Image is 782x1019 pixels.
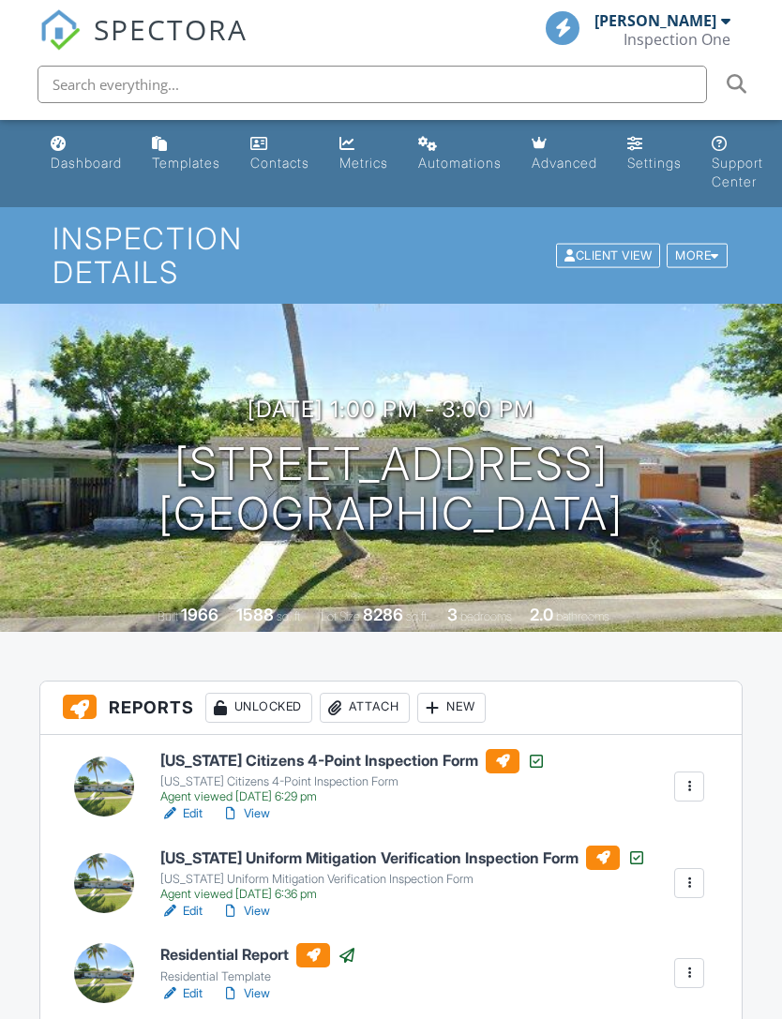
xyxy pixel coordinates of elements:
span: Built [158,609,178,623]
a: Settings [620,127,689,181]
a: Residential Report Residential Template [160,943,356,984]
span: Lot Size [321,609,360,623]
a: Automations (Basic) [411,127,509,181]
a: Templates [144,127,228,181]
a: Client View [554,247,665,262]
div: Unlocked [205,693,312,723]
div: Agent viewed [DATE] 6:36 pm [160,887,646,902]
span: SPECTORA [94,9,248,49]
a: Contacts [243,127,317,181]
a: SPECTORA [39,25,248,65]
span: bedrooms [460,609,512,623]
a: View [221,804,270,823]
h6: [US_STATE] Citizens 4-Point Inspection Form [160,749,546,773]
div: [PERSON_NAME] [594,11,716,30]
div: Residential Template [160,969,356,984]
div: Automations [418,155,502,171]
div: Attach [320,693,410,723]
h6: Residential Report [160,943,356,967]
h1: Inspection Details [53,222,729,288]
span: sq.ft. [406,609,429,623]
div: Inspection One [624,30,730,49]
a: Edit [160,984,203,1003]
h1: [STREET_ADDRESS] [GEOGRAPHIC_DATA] [158,440,624,539]
div: 8286 [363,605,403,624]
div: 3 [447,605,458,624]
span: sq. ft. [277,609,303,623]
h3: [DATE] 1:00 pm - 3:00 pm [248,397,534,422]
div: 1588 [236,605,274,624]
div: Agent viewed [DATE] 6:29 pm [160,789,546,804]
div: Settings [627,155,682,171]
div: Metrics [339,155,388,171]
h6: [US_STATE] Uniform Mitigation Verification Inspection Form [160,846,646,870]
a: View [221,902,270,921]
a: Edit [160,902,203,921]
div: Dashboard [51,155,122,171]
div: Contacts [250,155,309,171]
a: Metrics [332,127,396,181]
div: 1966 [181,605,218,624]
div: 2.0 [530,605,553,624]
div: [US_STATE] Uniform Mitigation Verification Inspection Form [160,872,646,887]
input: Search everything... [38,66,707,103]
a: [US_STATE] Citizens 4-Point Inspection Form [US_STATE] Citizens 4-Point Inspection Form Agent vie... [160,749,546,805]
a: Advanced [524,127,605,181]
h3: Reports [40,682,743,735]
a: Dashboard [43,127,129,181]
div: Support Center [712,155,763,189]
a: Support Center [704,127,771,200]
a: Edit [160,804,203,823]
div: [US_STATE] Citizens 4-Point Inspection Form [160,774,546,789]
div: Templates [152,155,220,171]
div: New [417,693,486,723]
img: The Best Home Inspection Software - Spectora [39,9,81,51]
a: View [221,984,270,1003]
span: bathrooms [556,609,609,623]
div: Advanced [532,155,597,171]
div: Client View [556,243,660,268]
div: More [667,243,728,268]
a: [US_STATE] Uniform Mitigation Verification Inspection Form [US_STATE] Uniform Mitigation Verifica... [160,846,646,902]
